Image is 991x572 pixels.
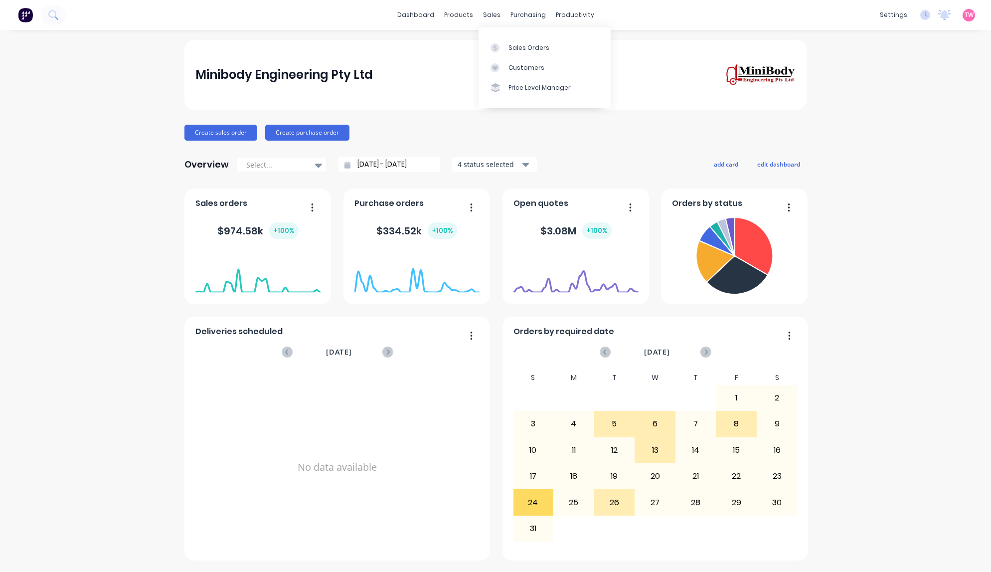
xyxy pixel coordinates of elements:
[757,411,797,436] div: 9
[269,222,299,239] div: + 100 %
[757,371,798,385] div: S
[757,464,797,489] div: 23
[452,157,537,172] button: 4 status selected
[716,464,756,489] div: 22
[505,7,551,22] div: purchasing
[513,371,554,385] div: S
[439,7,478,22] div: products
[376,222,457,239] div: $ 334.52k
[595,490,635,515] div: 26
[513,197,568,209] span: Open quotes
[676,464,716,489] div: 21
[18,7,33,22] img: Factory
[635,371,675,385] div: W
[751,158,807,171] button: edit dashboard
[644,347,670,358] span: [DATE]
[554,411,594,436] div: 4
[965,10,974,19] span: TW
[757,385,797,410] div: 2
[635,490,675,515] div: 27
[551,7,599,22] div: productivity
[707,158,745,171] button: add card
[479,78,611,98] a: Price Level Manager
[513,490,553,515] div: 24
[716,490,756,515] div: 29
[582,222,612,239] div: + 100 %
[675,371,716,385] div: T
[513,464,553,489] div: 17
[553,371,594,385] div: M
[635,411,675,436] div: 6
[195,371,480,564] div: No data available
[554,490,594,515] div: 25
[726,63,796,86] img: Minibody Engineering Pty Ltd
[265,125,349,141] button: Create purchase order
[479,37,611,57] a: Sales Orders
[875,7,912,22] div: settings
[716,438,756,463] div: 15
[595,411,635,436] div: 5
[716,385,756,410] div: 1
[428,222,457,239] div: + 100 %
[716,371,757,385] div: F
[195,197,247,209] span: Sales orders
[757,438,797,463] div: 16
[513,516,553,541] div: 31
[513,411,553,436] div: 3
[672,197,742,209] span: Orders by status
[184,155,229,175] div: Overview
[508,43,549,52] div: Sales Orders
[554,464,594,489] div: 18
[554,438,594,463] div: 11
[635,464,675,489] div: 20
[757,490,797,515] div: 30
[513,438,553,463] div: 10
[326,347,352,358] span: [DATE]
[217,222,299,239] div: $ 974.58k
[195,326,283,338] span: Deliveries scheduled
[184,125,257,141] button: Create sales order
[635,438,675,463] div: 13
[478,7,505,22] div: sales
[676,411,716,436] div: 7
[595,438,635,463] div: 12
[458,159,520,170] div: 4 status selected
[392,7,439,22] a: dashboard
[594,371,635,385] div: T
[508,63,544,72] div: Customers
[195,65,373,85] div: Minibody Engineering Pty Ltd
[676,490,716,515] div: 28
[354,197,424,209] span: Purchase orders
[716,411,756,436] div: 8
[508,83,571,92] div: Price Level Manager
[595,464,635,489] div: 19
[540,222,612,239] div: $ 3.08M
[479,58,611,78] a: Customers
[676,438,716,463] div: 14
